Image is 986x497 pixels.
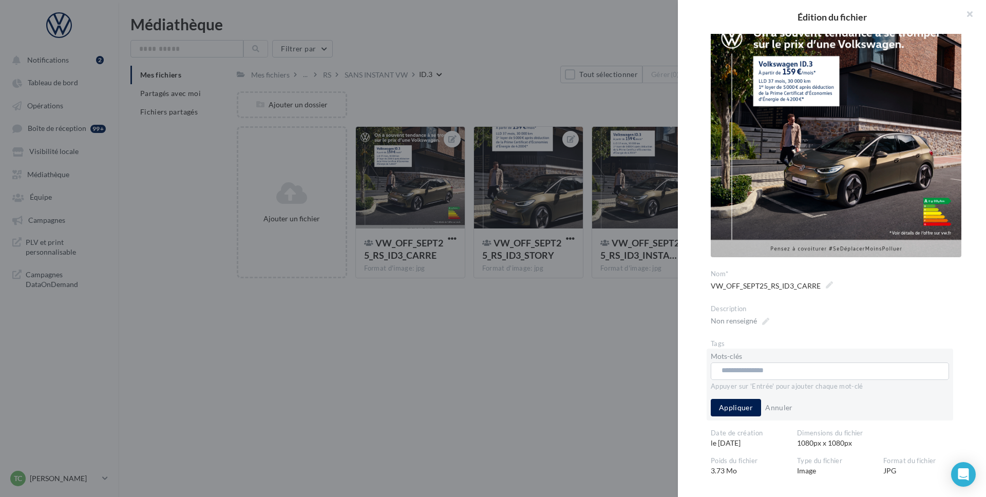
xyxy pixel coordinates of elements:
[883,456,970,476] div: JPG
[797,456,875,466] div: Type du fichier
[711,279,833,293] span: VW_OFF_SEPT25_RS_ID3_CARRE
[711,304,961,314] div: Description
[711,399,761,416] button: Appliquer
[711,7,961,257] img: VW_OFF_SEPT25_RS_ID3_CARRE
[797,429,970,448] div: 1080px x 1080px
[711,456,797,476] div: 3.73 Mo
[711,429,797,448] div: le [DATE]
[711,456,789,466] div: Poids du fichier
[711,339,961,349] div: Tags
[711,353,742,360] label: Mots-clés
[694,12,970,22] h2: Édition du fichier
[711,314,769,328] span: Non renseigné
[797,456,883,476] div: Image
[883,456,961,466] div: Format du fichier
[711,382,949,391] div: Appuyer sur 'Entrée' pour ajouter chaque mot-clé
[797,429,961,438] div: Dimensions du fichier
[711,429,789,438] div: Date de création
[761,402,797,414] button: Annuler
[951,462,976,487] div: Open Intercom Messenger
